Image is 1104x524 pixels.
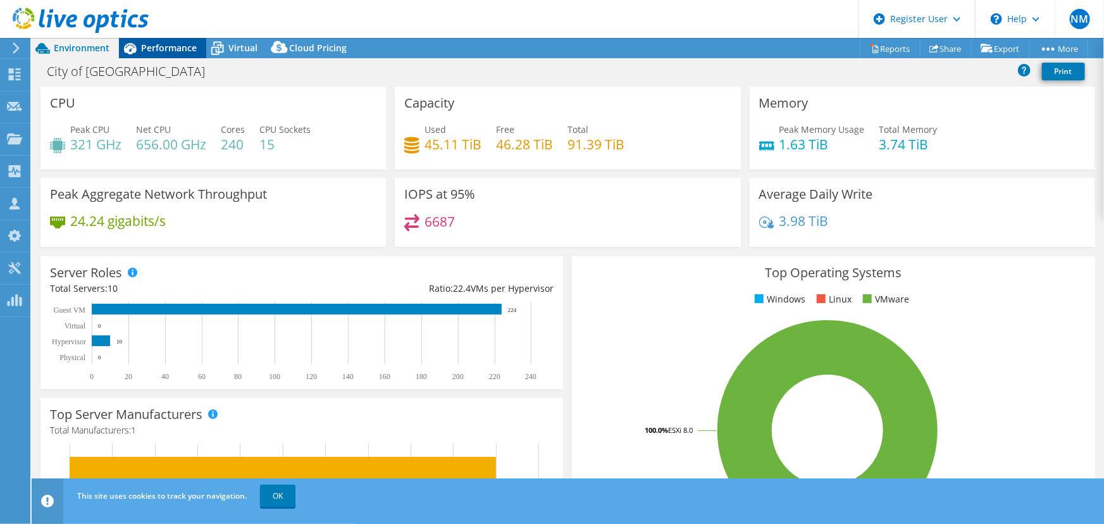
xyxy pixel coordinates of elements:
[50,408,202,421] h3: Top Server Manufacturers
[136,123,171,135] span: Net CPU
[141,42,197,54] span: Performance
[568,123,588,135] span: Total
[525,372,536,381] text: 240
[379,372,390,381] text: 160
[453,282,471,294] span: 22.4
[259,137,311,151] h4: 15
[228,42,257,54] span: Virtual
[568,137,624,151] h4: 91.39 TiB
[452,372,464,381] text: 200
[70,123,109,135] span: Peak CPU
[302,282,554,296] div: Ratio: VMs per Hypervisor
[54,42,109,54] span: Environment
[108,282,118,294] span: 10
[508,307,517,313] text: 224
[136,137,206,151] h4: 656.00 GHz
[860,39,921,58] a: Reports
[752,292,805,306] li: Windows
[416,372,427,381] text: 180
[50,423,554,437] h4: Total Manufacturers:
[289,42,347,54] span: Cloud Pricing
[41,65,225,78] h1: City of [GEOGRAPHIC_DATA]
[131,424,136,436] span: 1
[221,123,245,135] span: Cores
[50,282,302,296] div: Total Servers:
[1029,39,1088,58] a: More
[489,372,500,381] text: 220
[234,372,242,381] text: 80
[404,187,475,201] h3: IOPS at 95%
[779,123,865,135] span: Peak Memory Usage
[425,137,481,151] h4: 45.11 TiB
[342,372,354,381] text: 140
[496,123,514,135] span: Free
[77,490,247,501] span: This site uses cookies to track your navigation.
[50,187,267,201] h3: Peak Aggregate Network Throughput
[269,372,280,381] text: 100
[70,214,166,228] h4: 24.24 gigabits/s
[971,39,1030,58] a: Export
[581,266,1085,280] h3: Top Operating Systems
[496,137,553,151] h4: 46.28 TiB
[98,323,101,329] text: 0
[879,123,938,135] span: Total Memory
[221,137,245,151] h4: 240
[645,425,668,435] tspan: 100.0%
[260,485,295,508] a: OK
[779,137,865,151] h4: 1.63 TiB
[65,321,86,330] text: Virtual
[50,96,75,110] h3: CPU
[759,187,873,201] h3: Average Daily Write
[125,372,132,381] text: 20
[54,306,85,315] text: Guest VM
[198,372,206,381] text: 60
[90,372,94,381] text: 0
[70,137,121,151] h4: 321 GHz
[259,123,311,135] span: CPU Sockets
[425,215,455,228] h4: 6687
[1042,63,1085,80] a: Print
[161,372,169,381] text: 40
[59,353,85,362] text: Physical
[425,123,446,135] span: Used
[116,339,123,345] text: 10
[50,266,122,280] h3: Server Roles
[920,39,972,58] a: Share
[860,292,909,306] li: VMware
[404,96,454,110] h3: Capacity
[668,425,693,435] tspan: ESXi 8.0
[991,13,1002,25] svg: \n
[879,137,938,151] h4: 3.74 TiB
[1070,9,1090,29] span: NM
[52,337,86,346] text: Hypervisor
[98,354,101,361] text: 0
[814,292,852,306] li: Linux
[779,214,829,228] h4: 3.98 TiB
[306,372,317,381] text: 120
[759,96,809,110] h3: Memory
